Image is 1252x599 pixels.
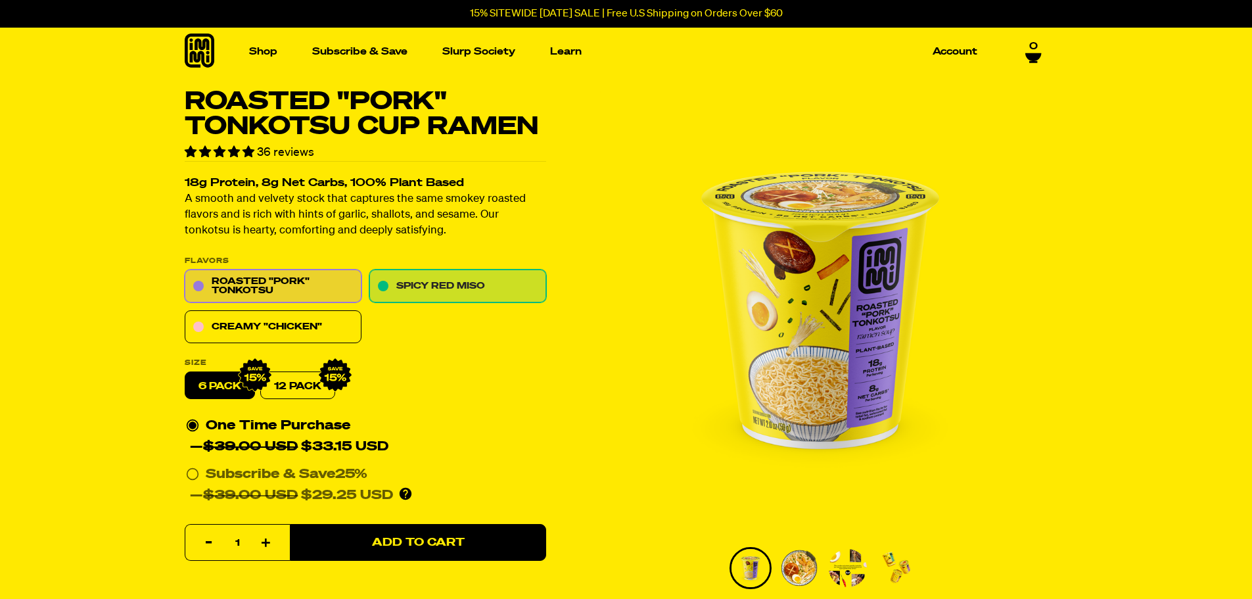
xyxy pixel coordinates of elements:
[244,28,983,76] nav: Main navigation
[290,525,546,562] button: Add to Cart
[318,358,352,393] img: IMG_9632.png
[599,547,1041,589] div: PDP main carousel thumbnails
[185,372,255,400] label: 6 pack
[1029,39,1038,51] span: 0
[927,41,983,62] a: Account
[185,258,546,265] p: Flavors
[778,547,820,589] li: Go to slide 2
[190,485,393,506] div: — $29.25 USD
[185,270,361,303] a: Roasted "Pork" Tonkotsu
[185,311,361,344] a: Creamy "Chicken"
[257,147,314,158] span: 36 reviews
[599,89,1041,531] img: Roasted "Pork" Tonkotsu Cup Ramen
[307,41,413,62] a: Subscribe & Save
[369,270,546,303] a: Spicy Red Miso
[185,192,546,239] p: A smooth and velvety stock that captures the same smokey roasted flavors and is rich with hints o...
[335,468,367,481] span: 25%
[190,437,388,458] div: — $33.15 USD
[203,489,298,502] del: $39.00 USD
[186,416,545,458] div: One Time Purchase
[470,8,783,20] p: 15% SITEWIDE [DATE] SALE | Free U.S Shipping on Orders Over $60
[371,537,464,548] span: Add to Cart
[827,547,869,589] li: Go to slide 3
[185,147,257,158] span: 4.75 stars
[260,372,335,400] a: 12 Pack
[437,41,521,62] a: Slurp Society
[193,525,282,562] input: quantity
[599,89,1041,531] li: 1 of 4
[203,441,298,454] del: $39.00 USD
[244,41,283,62] a: Shop
[545,41,587,62] a: Learn
[206,464,367,485] div: Subscribe & Save
[731,549,770,587] img: Roasted "Pork" Tonkotsu Cup Ramen
[780,549,818,587] img: Roasted "Pork" Tonkotsu Cup Ramen
[875,547,917,589] li: Go to slide 4
[730,547,772,589] li: Go to slide 1
[185,89,546,139] h1: Roasted "Pork" Tonkotsu Cup Ramen
[1025,39,1042,62] a: 0
[185,360,546,367] label: Size
[185,178,546,189] h2: 18g Protein, 8g Net Carbs, 100% Plant Based
[829,549,867,587] img: Roasted "Pork" Tonkotsu Cup Ramen
[599,89,1041,531] div: PDP main carousel
[238,358,272,393] img: IMG_9632.png
[877,549,916,587] img: Roasted "Pork" Tonkotsu Cup Ramen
